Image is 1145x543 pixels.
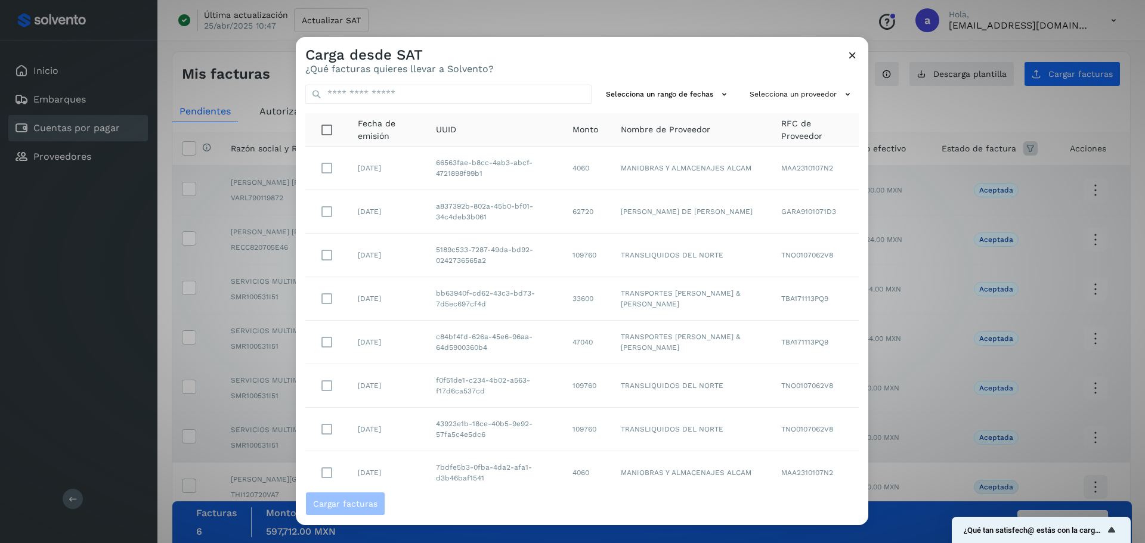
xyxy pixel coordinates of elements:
[772,364,859,408] td: TNO0107062V8
[745,85,859,104] button: Selecciona un proveedor
[601,85,735,104] button: Selecciona un rango de fechas
[563,234,611,277] td: 109760
[305,63,494,75] p: ¿Qué facturas quieres llevar a Solvento?
[964,523,1119,537] button: Mostrar encuesta - ¿Qué tan satisfech@ estás con la carga de tus facturas?
[611,451,772,495] td: MANIOBRAS Y ALMACENAJES ALCAM
[621,123,710,136] span: Nombre de Proveedor
[781,117,849,142] span: RFC de Proveedor
[772,277,859,321] td: TBA171113PQ9
[772,147,859,190] td: MAA2310107N2
[563,408,611,451] td: 109760
[426,234,563,277] td: 5189c533-7287-49da-bd92-0242736565a2
[305,46,494,64] h3: Carga desde SAT
[772,190,859,234] td: GARA9101071D3
[426,451,563,495] td: 7bdfe5b3-0fba-4da2-afa1-d3b46baf1541
[563,190,611,234] td: 62720
[611,234,772,277] td: TRANSLIQUIDOS DEL NORTE
[348,408,426,451] td: [DATE]
[348,321,426,364] td: [DATE]
[611,190,772,234] td: [PERSON_NAME] DE [PERSON_NAME]
[426,408,563,451] td: 43923e1b-18ce-40b5-9e92-57fa5c4e5dc6
[772,321,859,364] td: TBA171113PQ9
[436,123,456,136] span: UUID
[348,147,426,190] td: [DATE]
[611,277,772,321] td: TRANSPORTES [PERSON_NAME] & [PERSON_NAME]
[358,117,417,142] span: Fecha de emisión
[572,123,598,136] span: Monto
[313,499,377,508] span: Cargar facturas
[426,277,563,321] td: bb63940f-cd62-43c3-bd73-7d5ec697cf4d
[563,364,611,408] td: 109760
[426,147,563,190] td: 66563fae-b8cc-4ab3-abcf-4721898f99b1
[611,147,772,190] td: MANIOBRAS Y ALMACENAJES ALCAM
[611,408,772,451] td: TRANSLIQUIDOS DEL NORTE
[348,234,426,277] td: [DATE]
[348,364,426,408] td: [DATE]
[426,190,563,234] td: a837392b-802a-45b0-bf01-34c4deb3b061
[563,147,611,190] td: 4060
[426,364,563,408] td: f0f51de1-c234-4b02-a563-f17d6ca537cd
[772,451,859,495] td: MAA2310107N2
[964,526,1104,535] span: ¿Qué tan satisfech@ estás con la carga de tus facturas?
[563,277,611,321] td: 33600
[772,234,859,277] td: TNO0107062V8
[348,190,426,234] td: [DATE]
[348,277,426,321] td: [DATE]
[611,364,772,408] td: TRANSLIQUIDOS DEL NORTE
[305,492,385,516] button: Cargar facturas
[563,451,611,495] td: 4060
[772,408,859,451] td: TNO0107062V8
[611,321,772,364] td: TRANSPORTES [PERSON_NAME] & [PERSON_NAME]
[348,451,426,495] td: [DATE]
[426,321,563,364] td: c84bf4fd-626a-45e6-96aa-64d5900360b4
[563,321,611,364] td: 47040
